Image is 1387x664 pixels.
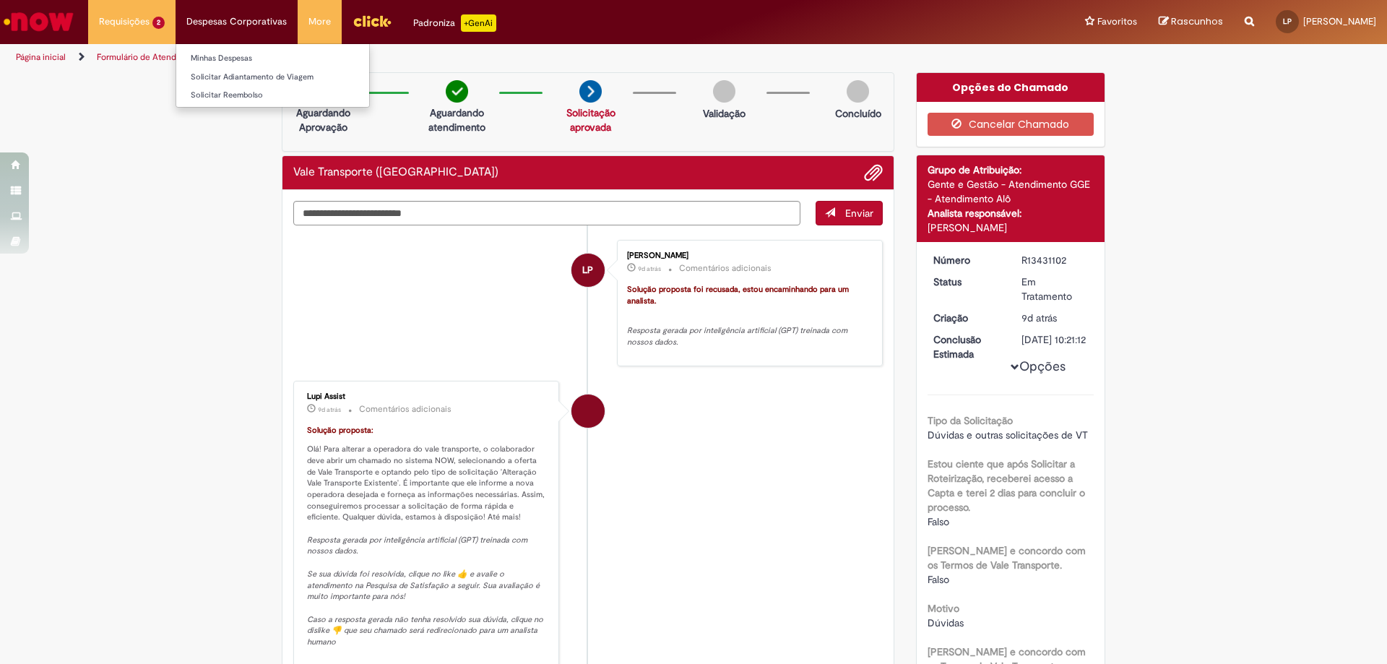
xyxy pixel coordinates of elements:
span: Rascunhos [1171,14,1223,28]
div: [DATE] 10:21:12 [1021,332,1089,347]
div: Analista responsável: [928,206,1094,220]
span: LP [1283,17,1292,26]
span: Falso [928,515,949,528]
span: Favoritos [1097,14,1137,29]
img: img-circle-grey.png [713,80,735,103]
p: +GenAi [461,14,496,32]
span: [PERSON_NAME] [1303,15,1376,27]
span: More [308,14,331,29]
b: [PERSON_NAME] e concordo com os Termos de Vale Transporte. [928,544,1086,572]
a: Página inicial [16,51,66,63]
b: Motivo [928,602,959,615]
img: img-circle-grey.png [847,80,869,103]
dt: Criação [922,311,1011,325]
b: Tipo da Solicitação [928,414,1013,427]
em: Resposta gerada por inteligência artificial (GPT) treinada com nossos dados. Se sua dúvida foi re... [307,535,545,647]
textarea: Digite sua mensagem aqui... [293,201,800,225]
p: Validação [703,106,746,121]
span: Dúvidas e outras solicitações de VT [928,428,1088,441]
ul: Despesas Corporativas [176,43,370,108]
dt: Conclusão Estimada [922,332,1011,361]
span: Dúvidas [928,616,964,629]
span: 9d atrás [1021,311,1057,324]
div: Em Tratamento [1021,275,1089,303]
font: Solução proposta: [307,425,373,436]
a: Solicitar Adiantamento de Viagem [176,69,369,85]
a: Solicitar Reembolso [176,87,369,103]
p: Aguardando Aprovação [288,105,358,134]
span: 9d atrás [638,264,661,273]
div: Padroniza [413,14,496,32]
small: Comentários adicionais [679,262,772,275]
ul: Trilhas de página [11,44,914,71]
button: Adicionar anexos [864,163,883,182]
button: Enviar [816,201,883,225]
p: Aguardando atendimento [422,105,492,134]
div: Gente e Gestão - Atendimento GGE - Atendimento Alô [928,177,1094,206]
span: 9d atrás [318,405,341,414]
span: Enviar [845,207,873,220]
span: Requisições [99,14,150,29]
dt: Número [922,253,1011,267]
time: 20/08/2025 09:19:39 [318,405,341,414]
b: Estou ciente que após Solicitar a Roteirização, receberei acesso a Capta e terei 2 dias para conc... [928,457,1085,514]
em: Resposta gerada por inteligência artificial (GPT) treinada com nossos dados. [627,325,850,348]
small: Comentários adicionais [359,403,451,415]
img: check-circle-green.png [446,80,468,103]
div: R13431102 [1021,253,1089,267]
div: Leonardo Mendes Pimenta [571,254,605,287]
h2: Vale Transporte (VT) Histórico de tíquete [293,166,498,179]
time: 20/08/2025 09:19:32 [1021,311,1057,324]
div: Lupi Assist [307,392,548,401]
p: Olá! Para alterar a operadora do vale transporte, o colaborador deve abrir um chamado no sistema ... [307,425,548,647]
p: Concluído [835,106,881,121]
img: click_logo_yellow_360x200.png [353,10,392,32]
div: Lupi Assist [571,394,605,428]
button: Cancelar Chamado [928,113,1094,136]
a: Minhas Despesas [176,51,369,66]
a: Solicitação aprovada [566,106,615,134]
a: Rascunhos [1159,15,1223,29]
div: Opções do Chamado [917,73,1105,102]
span: Despesas Corporativas [186,14,287,29]
div: [PERSON_NAME] [627,251,868,260]
span: Falso [928,573,949,586]
span: LP [582,253,593,288]
img: ServiceNow [1,7,76,36]
span: 2 [152,17,165,29]
div: 20/08/2025 09:19:32 [1021,311,1089,325]
img: arrow-next.png [579,80,602,103]
a: Formulário de Atendimento [97,51,204,63]
time: 20/08/2025 09:21:12 [638,264,661,273]
dt: Status [922,275,1011,289]
font: Solução proposta foi recusada, estou encaminhando para um analista. [627,284,851,306]
div: Grupo de Atribuição: [928,163,1094,177]
div: [PERSON_NAME] [928,220,1094,235]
